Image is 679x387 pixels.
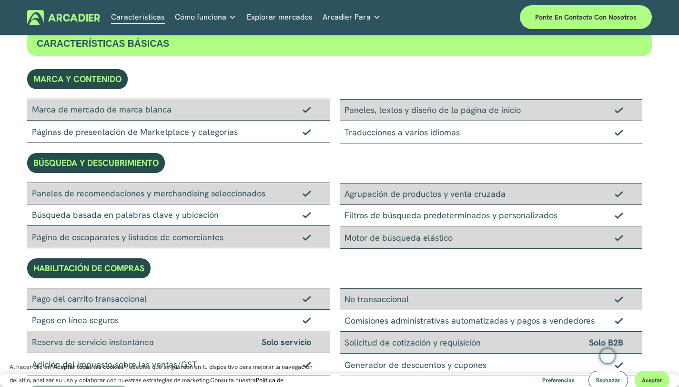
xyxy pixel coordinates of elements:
font: Pago del carrito transaccional [32,293,147,304]
font: , aceptas que se guarden en tu dispositivo para mejorar la navegación del sitio, analizar su uso ... [10,360,313,385]
font: Pagos en línea seguros [32,314,119,326]
font: Traducciones a varios idiomas [345,126,460,138]
font: Cómo funciona [175,12,226,22]
img: Marca de verificación [615,212,623,219]
img: Marca de verificación [615,317,623,324]
img: Marca de verificación [303,212,311,218]
a: menú desplegable de carpetas [323,10,381,25]
a: Ponte en contacto con nosotros [520,5,652,29]
img: Marca de verificación [303,295,311,302]
iframe: Chat Widget [631,341,679,387]
font: Reserva de servicio instantánea [32,336,154,347]
font: Marca de mercado de marca blanca [32,103,172,115]
img: Marca de verificación [615,129,623,136]
img: Arcadier [27,10,100,25]
font: Consulta nuestra [210,376,256,385]
font: Características [111,12,165,22]
font: Solicitud de cotización y requisición [345,336,481,348]
a: Explorar mercados [247,10,313,25]
font: Rechazar [596,376,620,385]
font: Paneles, textos y diseño de la página de inicio [345,104,521,115]
img: Marca de verificación [615,296,623,303]
font: Explorar mercados [247,12,313,22]
font: BÚSQUEDA Y DESCUBRIMIENTO [33,157,159,168]
img: Marca de verificación [303,317,311,324]
font: Búsqueda basada en palabras clave y ubicación [32,209,219,220]
font: Motor de búsqueda elástico [345,232,453,243]
font: Páginas de presentación de Marketplace y categorías [32,126,238,137]
font: Solo B2B [589,336,623,348]
div: Widget de chat [631,341,679,387]
img: Marca de verificación [615,191,623,197]
a: Características [111,10,165,25]
font: Ponte en contacto con nosotros [535,13,637,21]
font: Comisiones administrativas automatizadas y pagos a vendedores [345,315,595,326]
a: menú desplegable de carpetas [175,10,236,25]
font: Al hacer clic en [10,360,51,369]
font: Arcadier Para [323,12,371,22]
font: HABILITACIÓN DE COMPRAS [33,262,144,274]
font: Generador de descuentos y cupones [345,359,486,370]
img: Marca de verificación [615,107,623,113]
img: Marca de verificación [303,234,311,241]
font: No transaccional [345,293,409,305]
font: MARCA Y CONTENIDO [33,73,122,84]
img: Marca de verificación [303,106,311,113]
font: Paneles de recomendaciones y merchandising seleccionados [32,187,265,199]
font: Solo servicio [262,336,311,347]
font: Filtros de búsqueda predeterminados y personalizados [345,209,557,221]
font: Preferencias [542,376,575,385]
font: "Aceptar todas las cookies" [51,360,126,369]
img: Marca de verificación [303,190,311,197]
img: Marca de verificación [615,234,623,241]
font: CARACTERÍSTICAS BÁSICAS [37,38,169,49]
img: Marca de verificación [615,362,623,368]
font: Página de escaparates y listados de comerciantes [32,231,223,243]
font: Agrupación de productos y venta cruzada [345,188,506,199]
img: Marca de verificación [303,129,311,135]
